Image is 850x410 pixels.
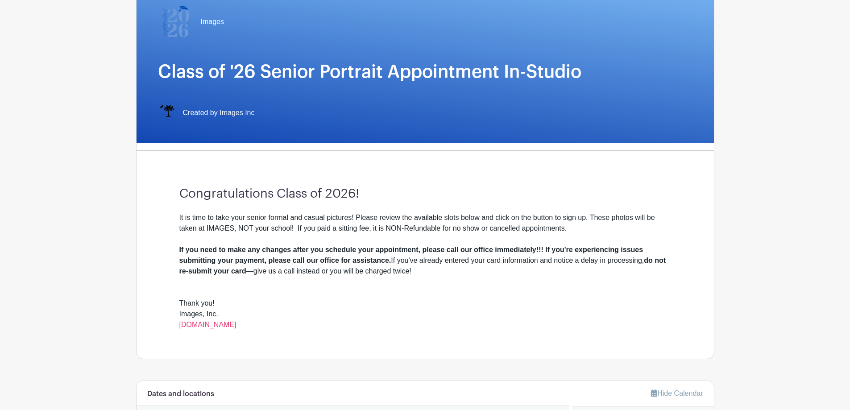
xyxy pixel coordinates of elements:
[158,4,194,40] img: 2026%20logo%20(2).png
[179,246,643,264] strong: If you need to make any changes after you schedule your appointment, please call our office immed...
[651,389,703,397] a: Hide Calendar
[179,244,671,277] div: If you've already entered your card information and notice a delay in processing, —give us a call...
[179,257,666,275] strong: do not re-submit your card
[179,212,671,234] div: It is time to take your senior formal and casual pictures! Please review the available slots belo...
[183,108,255,118] span: Created by Images Inc
[147,390,214,398] h6: Dates and locations
[158,104,176,122] img: IMAGES%20logo%20transparenT%20PNG%20s.png
[179,309,671,330] div: Images, Inc.
[179,186,671,202] h3: Congratulations Class of 2026!
[158,61,692,83] h1: Class of '26 Senior Portrait Appointment In-Studio
[201,17,224,27] span: Images
[179,321,236,328] a: [DOMAIN_NAME]
[179,298,671,309] div: Thank you!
